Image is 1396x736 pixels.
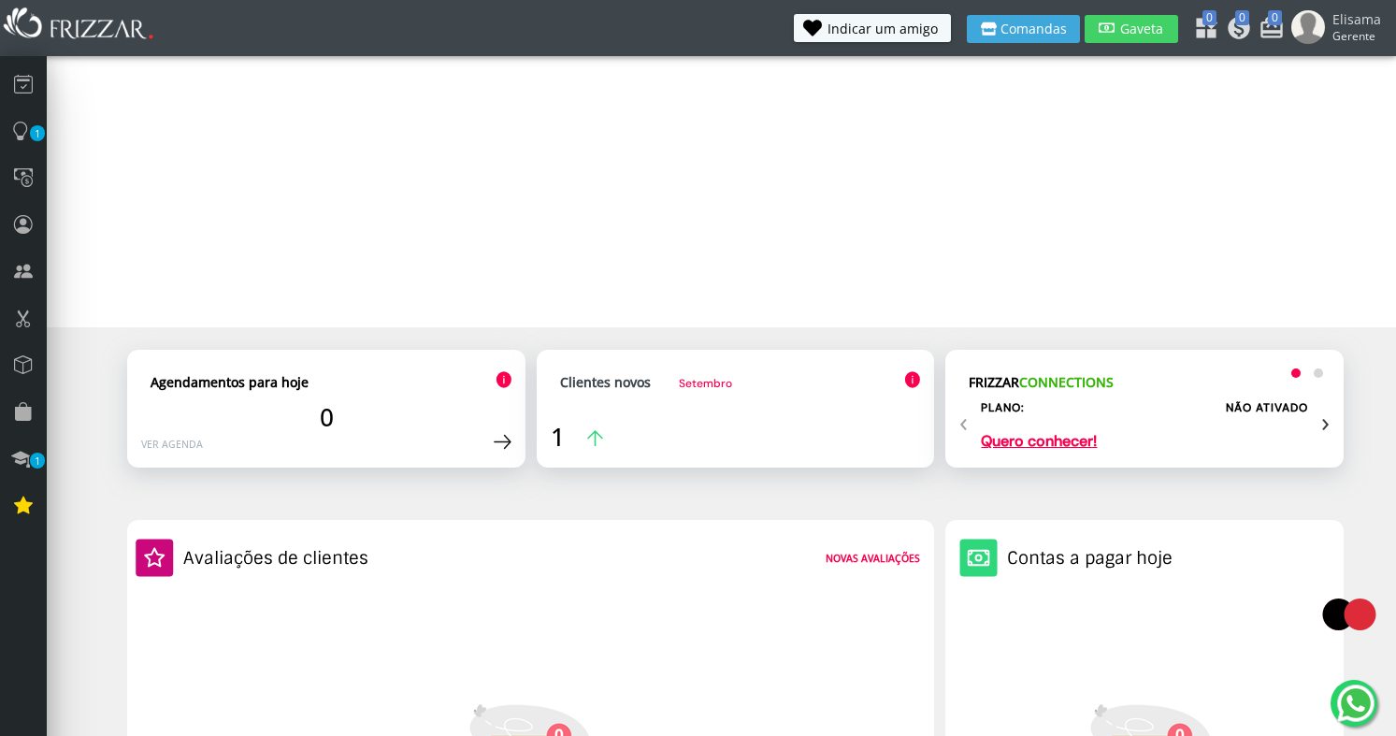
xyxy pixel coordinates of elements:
[551,420,565,454] span: 1
[183,547,368,570] h2: Avaliações de clientes
[679,376,732,391] span: Setembro
[1235,10,1249,25] span: 0
[1118,22,1165,36] span: Gaveta
[320,400,334,434] span: 0
[136,539,174,577] img: Ícone de estrela
[494,434,511,450] img: Ícone de seta para a direita
[1007,547,1173,570] h2: Contas a pagar hoje
[967,15,1080,43] button: Comandas
[1332,28,1381,44] span: Gerente
[969,373,1114,391] strong: FRIZZAR
[826,552,920,565] strong: Novas avaliações
[981,400,1025,415] h2: Plano:
[587,430,603,446] img: Ícone de seta para a cima
[1259,15,1277,45] a: 0
[1291,10,1387,48] a: Elisama Gerente
[1321,402,1330,440] span: Next
[1019,373,1114,391] span: CONNECTIONS
[959,402,968,440] span: Previous
[1226,400,1308,415] label: NÃO ATIVADO
[551,420,603,454] a: 1
[560,373,651,391] strong: Clientes novos
[1193,15,1212,45] a: 0
[1302,568,1396,661] img: loading3.gif
[1226,15,1245,45] a: 0
[151,373,309,391] strong: Agendamentos para hoje
[828,22,938,36] span: Indicar um amigo
[560,373,732,391] a: Clientes novosSetembro
[1332,10,1381,28] span: Elisama
[1268,10,1282,25] span: 0
[30,125,45,141] span: 1
[981,434,1097,449] a: Quero conhecer!
[1333,681,1378,726] img: whatsapp.png
[30,453,45,469] span: 1
[904,371,920,389] img: Ícone de informação
[1085,15,1178,43] button: Gaveta
[141,438,203,451] a: Ver agenda
[496,371,511,389] img: Ícone de informação
[1202,10,1216,25] span: 0
[794,14,951,42] button: Indicar um amigo
[1000,22,1067,36] span: Comandas
[959,539,998,577] img: Ícone de um cofre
